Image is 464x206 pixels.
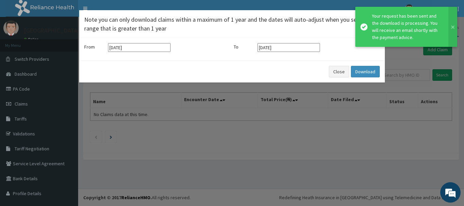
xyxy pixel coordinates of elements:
span: We're online! [39,60,94,129]
label: To [234,43,254,50]
textarea: Type your message and hit 'Enter' [3,135,129,159]
button: Download [351,66,380,77]
button: Close [375,5,380,12]
div: Your request has been sent and the download is processing. You will receive an email shortly with... [372,13,442,41]
input: Select start date [108,43,171,52]
img: d_794563401_company_1708531726252_794563401 [13,34,28,51]
button: Close [329,66,349,77]
input: Select end date [257,43,320,52]
label: From [84,43,105,50]
span: × [376,4,380,13]
div: Chat with us now [35,38,114,47]
h4: Note you can only download claims within a maximum of 1 year and the dates will auto-adjust when ... [84,15,380,33]
div: Minimize live chat window [111,3,128,20]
